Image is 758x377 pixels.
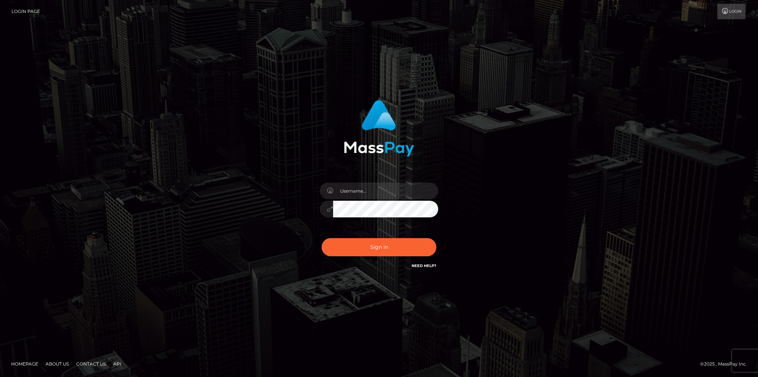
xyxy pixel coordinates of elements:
[8,358,41,370] a: Homepage
[43,358,72,370] a: About Us
[412,263,436,268] a: Need Help?
[110,358,124,370] a: API
[73,358,109,370] a: Contact Us
[11,4,40,19] a: Login Page
[717,4,745,19] a: Login
[344,100,414,157] img: MassPay Login
[700,360,752,368] div: © 2025 , MassPay Inc.
[322,238,436,256] button: Sign in
[333,183,438,199] input: Username...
